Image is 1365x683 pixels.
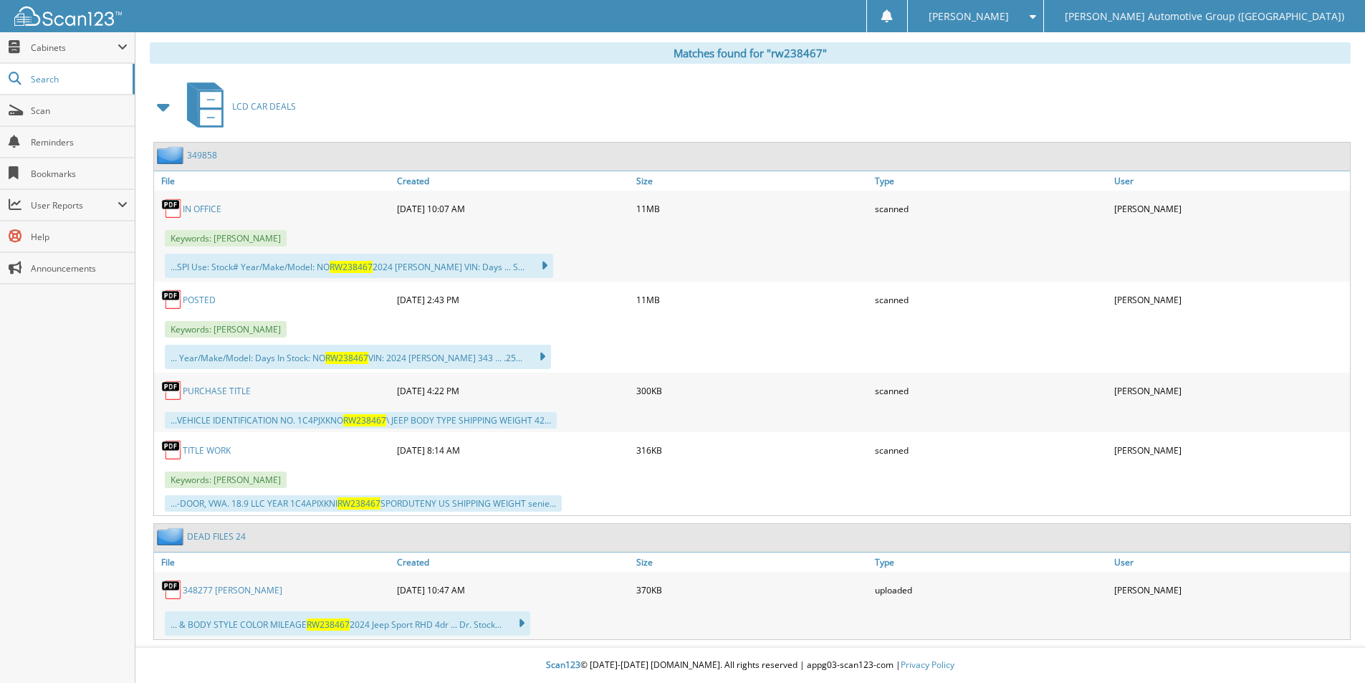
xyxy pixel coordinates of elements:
[183,294,216,306] a: POSTED
[871,553,1111,572] a: Type
[901,659,954,671] a: Privacy Policy
[393,171,633,191] a: Created
[157,146,187,164] img: folder2.png
[633,171,872,191] a: Size
[633,194,872,223] div: 11MB
[1111,436,1350,464] div: [PERSON_NAME]
[165,611,530,636] div: ... & BODY STYLE COLOR MILEAGE 2024 Jeep Sport RHD 4dr ... Dr. Stock...
[1111,575,1350,604] div: [PERSON_NAME]
[633,436,872,464] div: 316KB
[871,575,1111,604] div: uploaded
[1111,171,1350,191] a: User
[330,261,373,273] span: RW238467
[393,285,633,314] div: [DATE] 2:43 PM
[1111,553,1350,572] a: User
[154,553,393,572] a: File
[154,171,393,191] a: File
[31,42,118,54] span: Cabinets
[1065,12,1344,21] span: [PERSON_NAME] Automotive Group ([GEOGRAPHIC_DATA])
[633,285,872,314] div: 11MB
[325,352,368,364] span: RW238467
[165,230,287,247] span: Keywords: [PERSON_NAME]
[161,289,183,310] img: PDF.png
[871,285,1111,314] div: scanned
[31,262,128,274] span: Announcements
[633,553,872,572] a: Size
[165,495,562,512] div: ...-DOOR, VWA. 18.9 LLC YEAR 1C4APIXKNI SPORDUTENY US SHIPPING WEIGHT senie...
[183,444,231,457] a: TITLE WORK
[871,436,1111,464] div: scanned
[165,254,553,278] div: ...SPI Use: Stock# Year/Make/Model: NO 2024 [PERSON_NAME] VIN: Days ... S...
[150,42,1351,64] div: Matches found for "rw238467"
[31,105,128,117] span: Scan
[871,194,1111,223] div: scanned
[871,171,1111,191] a: Type
[187,530,246,543] a: DEAD FILES 24
[161,198,183,219] img: PDF.png
[232,100,296,113] span: LCD CAR DEALS
[161,380,183,401] img: PDF.png
[1111,285,1350,314] div: [PERSON_NAME]
[178,78,296,135] a: LCD CAR DEALS
[1111,376,1350,405] div: [PERSON_NAME]
[165,472,287,488] span: Keywords: [PERSON_NAME]
[393,436,633,464] div: [DATE] 8:14 AM
[337,497,380,510] span: RW238467
[307,618,350,631] span: RW238467
[165,345,551,369] div: ... Year/Make/Model: Days In Stock: NO VIN: 2024 [PERSON_NAME] 343 ... .25...
[161,579,183,601] img: PDF.png
[31,199,118,211] span: User Reports
[871,376,1111,405] div: scanned
[157,527,187,545] img: folder2.png
[393,553,633,572] a: Created
[343,414,386,426] span: RW238467
[929,12,1009,21] span: [PERSON_NAME]
[165,412,557,429] div: ...VEHICLE IDENTIFICATION NO. 1C4PJXKNO \ JEEP BODY TYPE SHIPPING WEIGHT 42...
[31,231,128,243] span: Help
[633,575,872,604] div: 370KB
[187,149,217,161] a: 349858
[633,376,872,405] div: 300KB
[1111,194,1350,223] div: [PERSON_NAME]
[183,584,282,596] a: 348277 [PERSON_NAME]
[31,168,128,180] span: Bookmarks
[393,376,633,405] div: [DATE] 4:22 PM
[183,385,251,397] a: PURCHASE TITLE
[165,321,287,338] span: Keywords: [PERSON_NAME]
[1293,614,1365,683] iframe: Chat Widget
[31,73,125,85] span: Search
[31,136,128,148] span: Reminders
[183,203,221,215] a: IN OFFICE
[14,6,122,26] img: scan123-logo-white.svg
[393,575,633,604] div: [DATE] 10:47 AM
[393,194,633,223] div: [DATE] 10:07 AM
[161,439,183,461] img: PDF.png
[135,648,1365,683] div: © [DATE]-[DATE] [DOMAIN_NAME]. All rights reserved | appg03-scan123-com |
[546,659,580,671] span: Scan123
